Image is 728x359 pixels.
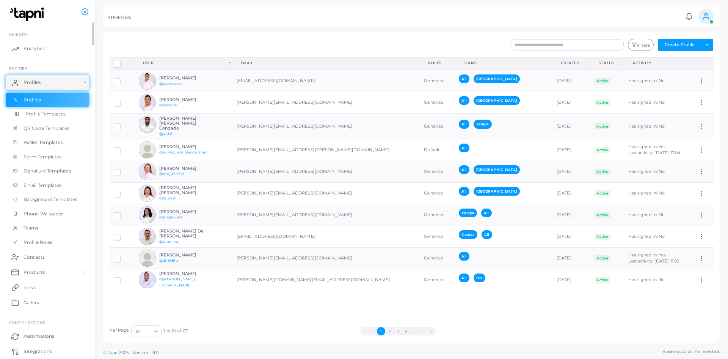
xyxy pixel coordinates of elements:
[459,230,477,239] span: Coatza
[6,150,89,164] a: Form Templates
[595,123,610,129] span: Active
[552,247,590,269] td: [DATE]
[552,114,590,139] td: [DATE]
[459,144,469,152] span: All
[628,169,665,174] span: Has signed in: No
[6,295,89,310] a: Gallery
[628,78,665,83] span: Has signed in: No
[139,141,156,158] img: avatar
[474,74,520,83] span: [GEOGRAPHIC_DATA]
[6,207,89,221] a: Phone Wallpaper
[628,258,679,264] span: Last activity: [DATE] 11:02
[159,271,215,276] h6: [PERSON_NAME]
[628,252,665,258] span: Has signed in: Yes
[108,350,119,355] a: Tapni
[420,114,455,139] td: Generico
[474,187,520,196] span: [GEOGRAPHIC_DATA]
[133,350,159,355] span: Version: 1.8.0
[420,204,455,226] td: Generico
[232,204,420,226] td: [PERSON_NAME][EMAIL_ADDRESS][DOMAIN_NAME]
[6,249,89,264] a: Contacts
[459,74,469,83] span: All
[139,73,156,90] img: avatar
[474,120,492,128] span: Xalapa
[552,269,590,291] td: [DATE]
[552,70,590,92] td: [DATE]
[561,60,585,66] div: Created
[119,350,128,356] span: 2025
[163,328,187,334] span: 1 to 10 of 67
[552,92,590,114] td: [DATE]
[24,239,52,246] span: Profile Roles
[24,299,39,306] span: Gallery
[552,161,590,182] td: [DATE]
[428,60,446,66] div: Roles
[595,212,610,218] span: Active
[232,269,420,291] td: [PERSON_NAME][DOMAIN_NAME][EMAIL_ADDRESS][DOMAIN_NAME]
[9,66,27,71] span: ENTITIES
[420,161,455,182] td: Generico
[9,32,28,37] span: INSIGHTS
[24,225,39,231] span: Teams
[159,215,182,219] a: @angelica12
[595,234,610,240] span: Active
[110,57,135,70] th: Row-selection
[6,121,89,136] a: QR Code Templates
[110,327,129,334] label: Per Page
[628,277,665,282] span: Has signed in: No
[159,150,207,154] a: @alonso_enrique.guzman
[159,258,178,263] a: @3ti568lb
[159,116,215,131] h6: [PERSON_NAME] [PERSON_NAME] Condado
[6,344,89,359] a: Integrations
[7,7,49,21] img: logo
[159,81,182,85] a: @ajerezano
[159,97,215,102] h6: [PERSON_NAME]
[107,15,131,20] h5: PROFILES
[385,327,394,335] button: Go to page 2
[427,327,436,335] button: Go to last page
[595,147,610,153] span: Active
[420,92,455,114] td: Generico
[6,221,89,235] a: Teams
[232,139,420,161] td: [PERSON_NAME][EMAIL_ADDRESS][PERSON_NAME][DOMAIN_NAME]
[481,209,491,217] span: All
[474,274,485,282] span: DM
[131,325,162,337] div: Search for option
[232,182,420,204] td: [PERSON_NAME][EMAIL_ADDRESS][DOMAIN_NAME]
[394,327,402,335] button: Go to page 3
[24,196,77,203] span: Background Templates
[6,41,89,56] a: Analytics
[9,320,45,325] span: Configurations
[459,120,469,128] span: All
[159,253,215,258] h6: [PERSON_NAME]
[420,226,455,247] td: Generico
[232,247,420,269] td: [PERSON_NAME][EMAIL_ADDRESS][DOMAIN_NAME]
[24,210,63,217] span: Phone Wallpaper
[6,107,89,121] a: Profile Templates
[159,144,215,149] h6: [PERSON_NAME]
[159,185,215,195] h6: [PERSON_NAME] [PERSON_NAME]
[595,100,610,106] span: Active
[628,123,665,129] span: Has signed in: No
[24,45,45,52] span: Analytics
[139,271,156,288] img: avatar
[552,226,590,247] td: [DATE]
[24,153,62,160] span: Form Templates
[420,269,455,291] td: Generico
[628,212,665,217] span: Has signed in: No
[159,166,215,171] h6: [PERSON_NAME]
[135,327,140,335] span: 10
[420,139,455,161] td: Default
[6,75,89,90] a: Profiles
[628,190,665,196] span: Has signed in: No
[6,135,89,150] a: Wallet Templates
[595,277,610,283] span: Active
[159,103,178,107] a: @adrian12
[595,255,610,261] span: Active
[482,230,492,239] span: All
[159,131,173,136] a: @aldo1
[459,274,469,282] span: All
[6,235,89,250] a: Profile Roles
[232,92,420,114] td: [PERSON_NAME][EMAIL_ADDRESS][DOMAIN_NAME]
[139,163,156,180] img: avatar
